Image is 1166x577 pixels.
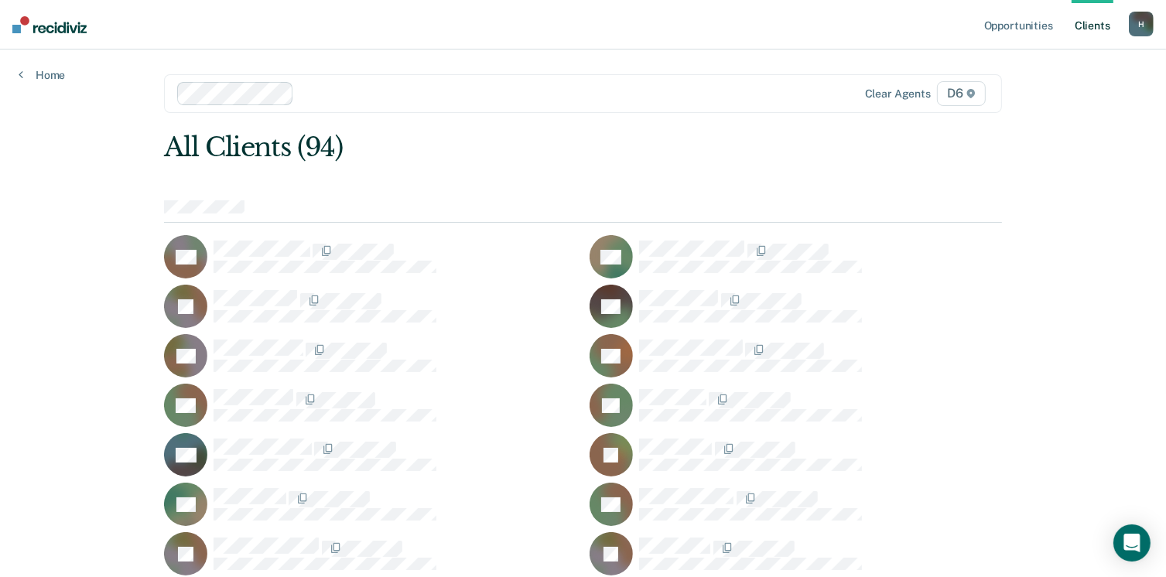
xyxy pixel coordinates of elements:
[164,131,834,163] div: All Clients (94)
[12,16,87,33] img: Recidiviz
[1113,524,1151,562] div: Open Intercom Messenger
[1129,12,1154,36] button: H
[937,81,986,106] span: D6
[865,87,931,101] div: Clear agents
[19,68,65,82] a: Home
